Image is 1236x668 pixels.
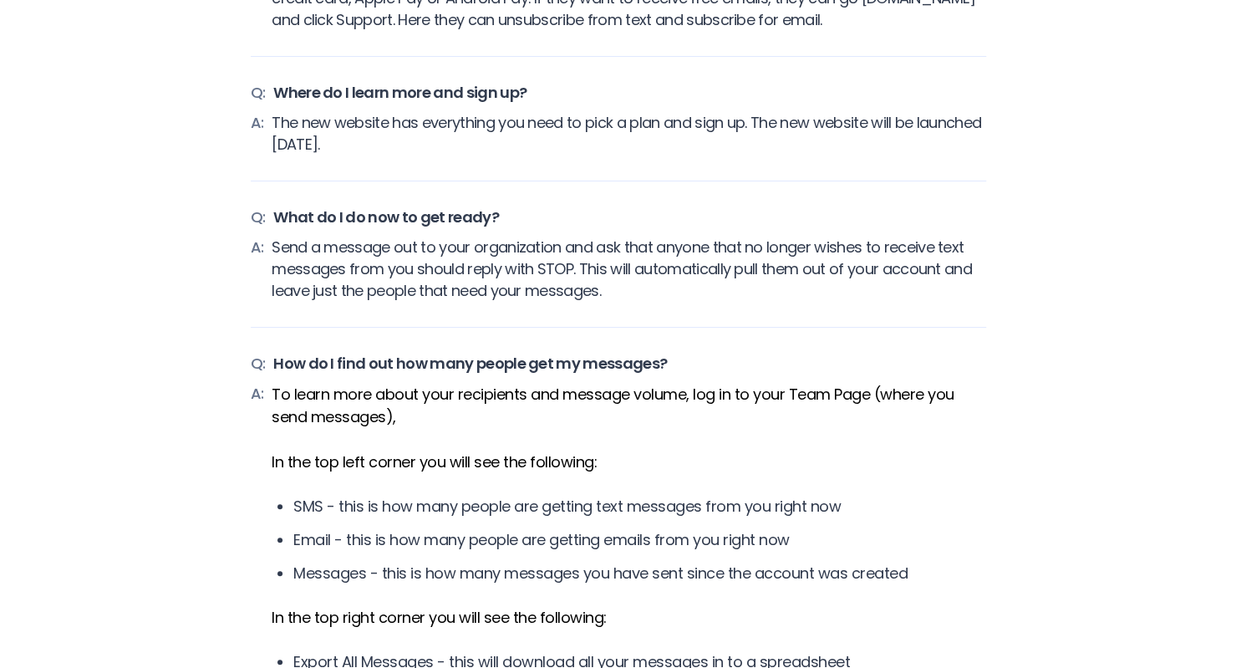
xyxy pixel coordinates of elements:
[293,528,985,551] li: Email - this is how many people are getting emails from you right now
[251,237,264,302] span: A:
[272,451,985,473] p: In the top left corner you will see the following:
[273,82,526,104] span: Where do I learn more and sign up?
[251,207,266,228] span: Q:
[273,353,667,375] span: How do I find out how many people get my messages?
[251,112,264,156] span: A:
[272,237,985,302] span: Send a message out to your organization and ask that anyone that no longer wishes to receive text...
[273,207,499,228] span: What do I do now to get ready?
[272,383,985,428] p: To learn more about your recipients and message volume, log in to your Team Page (where you send ...
[251,353,266,375] span: Q:
[272,606,985,629] p: In the top right corner you will see the following:
[293,562,985,584] li: Messages - this is how many messages you have sent since the account was created
[272,112,985,156] span: The new website has everything you need to pick a plan and sign up. The new website will be launc...
[293,495,985,518] li: SMS - this is how many people are getting text messages from you right now
[251,82,266,104] span: Q:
